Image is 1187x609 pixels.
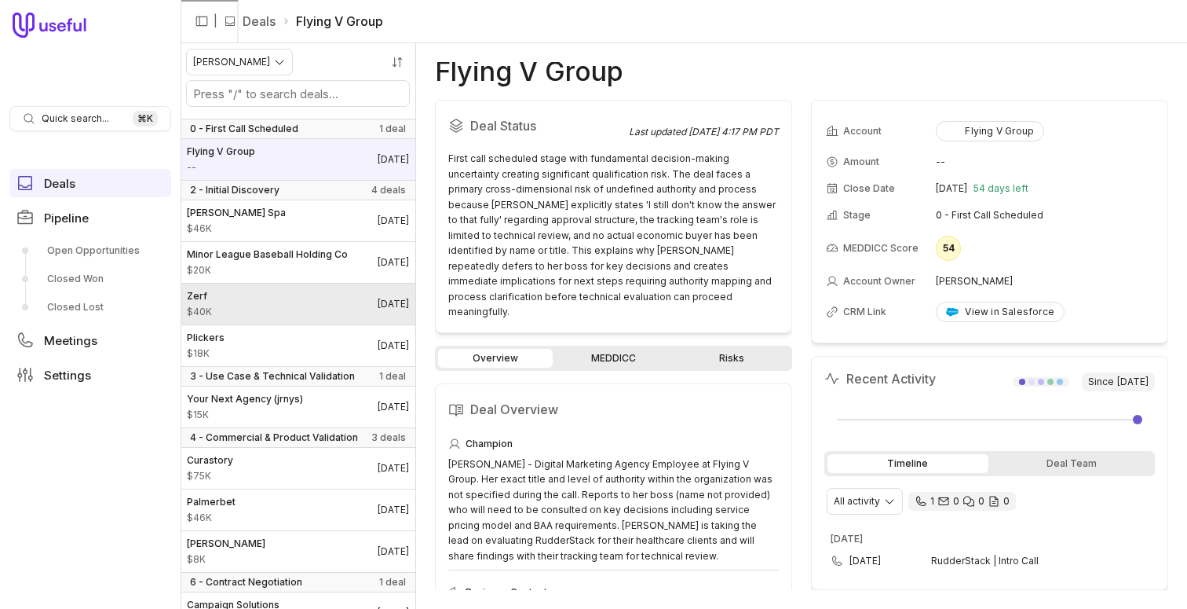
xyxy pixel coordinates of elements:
div: Champion [448,435,779,453]
span: 4 - Commercial & Product Validation [190,431,358,444]
time: Deal Close Date [378,256,409,269]
span: Amount [187,264,348,277]
span: 4 deals [371,184,406,196]
span: 1 deal [379,370,406,383]
span: Close Date [843,182,895,195]
time: [DATE] 4:17 PM PDT [688,126,779,138]
span: Deals [44,178,75,189]
span: Amount [187,553,265,566]
a: MEDDICC [556,349,670,368]
a: Deals [9,169,171,197]
span: Pipeline [44,212,89,224]
h2: Recent Activity [824,369,936,388]
span: Since [1082,372,1155,391]
time: [DATE] [831,533,863,545]
td: [PERSON_NAME] [936,269,1153,294]
span: Your Next Agency (jrnys) [187,393,303,405]
time: Deal Close Date [378,504,409,516]
input: Search deals by name [187,81,409,106]
div: View in Salesforce [946,306,1054,318]
span: Curastory [187,454,233,467]
div: Deal Team [992,454,1152,473]
span: 2 - Initial Discovery [190,184,279,196]
div: Last updated [629,126,779,138]
span: Stage [843,209,871,222]
span: Palmerbet [187,496,236,508]
time: Deal Close Date [378,339,409,352]
a: Curastory$75K[DATE] [181,448,415,489]
div: 54 [936,236,961,261]
span: Amount [843,156,879,168]
span: CRM Link [843,306,886,318]
span: Amount [187,347,225,360]
button: Collapse sidebar [190,9,214,33]
div: [PERSON_NAME] - Digital Marketing Agency Employee at Flying V Group. Her exact title and level of... [448,457,779,564]
span: 1 deal [379,576,406,589]
span: 54 days left [973,182,1028,195]
span: Amount [187,512,236,524]
time: Deal Close Date [378,215,409,227]
a: Palmerbet$46K[DATE] [181,490,415,530]
span: Plickers [187,332,225,344]
a: [PERSON_NAME] Spa$46K[DATE] [181,200,415,241]
h2: Deal Status [448,113,629,138]
time: Deal Close Date [378,462,409,475]
time: [DATE] [936,182,967,195]
div: Pipeline submenu [9,238,171,320]
span: Amount [187,470,233,482]
a: Pipeline [9,204,171,232]
time: Deal Close Date [378,401,409,413]
nav: Deals [181,43,416,609]
a: Open Opportunities [9,238,171,263]
div: Business Context [448,583,779,602]
div: Timeline [827,454,988,473]
a: Minor League Baseball Holding Co$20K[DATE] [181,242,415,283]
span: [PERSON_NAME] Spa [187,207,286,219]
span: Flying V Group [187,145,255,158]
a: Flying V Group--[DATE] [181,139,415,180]
time: [DATE] [1117,376,1149,388]
td: 0 - First Call Scheduled [936,203,1153,228]
h2: Deal Overview [448,397,779,422]
a: View in Salesforce [936,302,1065,322]
span: Zerf [187,290,212,303]
h1: Flying V Group [435,62,623,81]
span: MEDDICC Score [843,242,919,255]
div: First call scheduled stage with fundamental decision-making uncertainty creating significant qual... [448,151,779,320]
span: Minor League Baseball Holding Co [187,248,348,261]
span: Settings [44,369,91,381]
a: Deals [243,12,276,31]
kbd: ⌘ K [133,111,158,127]
span: Amount [187,409,303,421]
a: Your Next Agency (jrnys)$15K[DATE] [181,387,415,427]
a: Meetings [9,326,171,354]
a: Closed Won [9,266,171,292]
span: RudderStack | Intro Call [931,555,1130,567]
span: Quick search... [42,112,109,125]
a: [PERSON_NAME]$8K[DATE] [181,531,415,572]
span: Account Owner [843,275,915,288]
div: Flying V Group [946,125,1034,138]
time: Deal Close Date [378,153,409,166]
span: [PERSON_NAME] [187,537,265,550]
a: Closed Lost [9,295,171,320]
a: Zerf$40K[DATE] [181,284,415,325]
li: Flying V Group [282,12,383,31]
button: Flying V Group [936,121,1044,141]
span: | [214,12,217,31]
time: Deal Close Date [378,298,409,310]
td: -- [936,149,1153,174]
span: 0 - First Call Scheduled [190,123,298,135]
div: 1 call and 0 email threads [908,492,1016,511]
a: Settings [9,361,171,389]
span: Amount [187,306,212,318]
span: 6 - Contract Negotiation [190,576,302,589]
span: Meetings [44,335,97,347]
time: [DATE] [849,555,881,567]
span: 3 deals [371,431,406,444]
button: Sort by [385,50,409,74]
a: Overview [438,349,553,368]
span: 3 - Use Case & Technical Validation [190,370,355,383]
span: Amount [187,161,255,174]
span: 1 deal [379,123,406,135]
